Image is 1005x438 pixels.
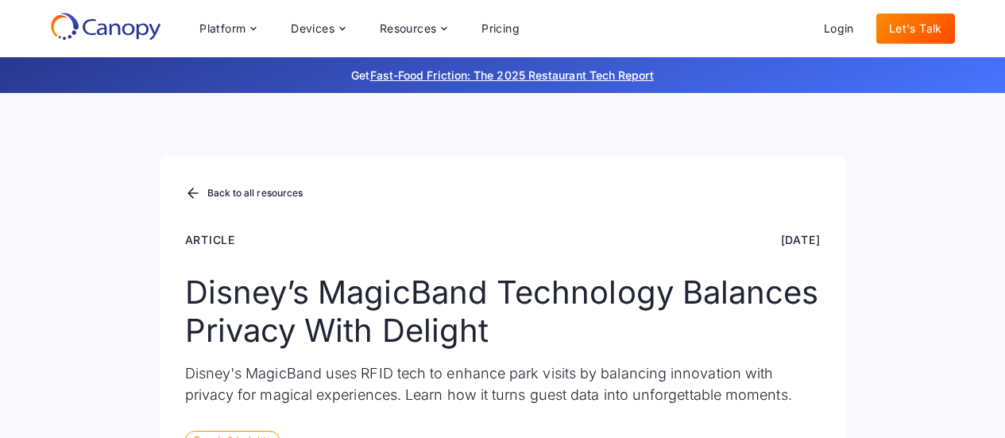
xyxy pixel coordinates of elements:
[380,23,437,34] div: Resources
[199,23,245,34] div: Platform
[185,184,303,204] a: Back to all resources
[114,67,892,83] p: Get
[469,14,532,44] a: Pricing
[370,68,654,82] a: Fast-Food Friction: The 2025 Restaurant Tech Report
[187,13,269,45] div: Platform
[367,13,459,45] div: Resources
[207,188,303,198] div: Back to all resources
[781,231,821,248] div: [DATE]
[185,362,821,405] p: Disney's MagicBand uses RFID tech to enhance park visits by balancing innovation with privacy for...
[185,273,821,350] h1: Disney’s MagicBand Technology Balances Privacy With Delight
[278,13,358,45] div: Devices
[811,14,867,44] a: Login
[876,14,955,44] a: Let's Talk
[291,23,334,34] div: Devices
[185,231,236,248] div: Article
